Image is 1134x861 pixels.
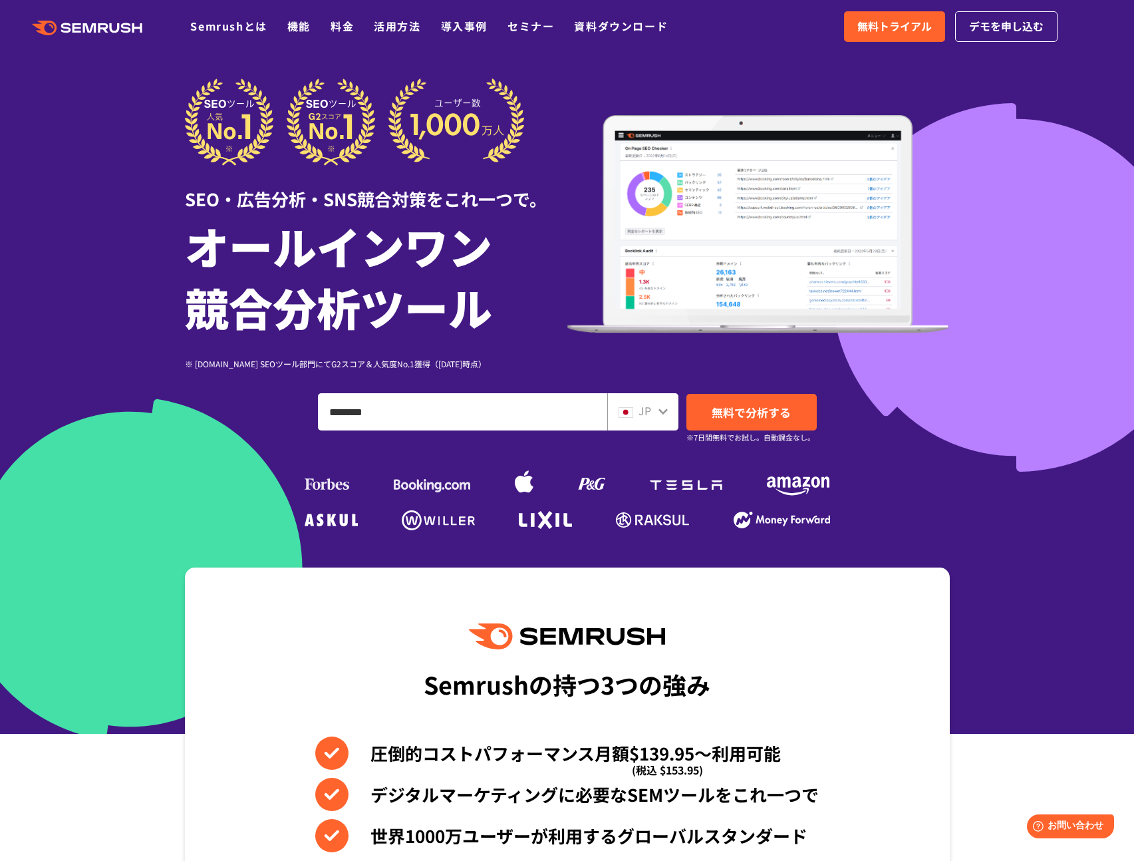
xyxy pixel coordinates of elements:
div: SEO・広告分析・SNS競合対策をこれ一つで。 [185,166,567,212]
span: 無料で分析する [712,404,791,421]
span: デモを申し込む [969,18,1044,35]
li: 圧倒的コストパフォーマンス月額$139.95〜利用可能 [315,737,819,770]
small: ※7日間無料でお試し。自動課金なし。 [686,431,815,444]
span: JP [638,403,651,419]
input: ドメイン、キーワードまたはURLを入力してください [319,394,607,430]
div: Semrushの持つ3つの強み [424,659,710,709]
span: 無料トライアル [857,18,932,35]
img: Semrush [469,623,664,649]
li: デジタルマーケティングに必要なSEMツールをこれ一つで [315,778,819,811]
a: Semrushとは [190,18,267,34]
iframe: Help widget launcher [1016,809,1119,846]
span: (税込 $153.95) [632,753,703,786]
a: 資料ダウンロード [574,18,668,34]
a: 活用方法 [374,18,420,34]
div: ※ [DOMAIN_NAME] SEOツール部門にてG2スコア＆人気度No.1獲得（[DATE]時点） [185,357,567,370]
a: 料金 [331,18,354,34]
a: セミナー [507,18,554,34]
a: デモを申し込む [955,11,1058,42]
h1: オールインワン 競合分析ツール [185,215,567,337]
a: 無料トライアル [844,11,945,42]
a: 導入事例 [441,18,488,34]
a: 機能 [287,18,311,34]
li: 世界1000万ユーザーが利用するグローバルスタンダード [315,819,819,852]
a: 無料で分析する [686,394,817,431]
